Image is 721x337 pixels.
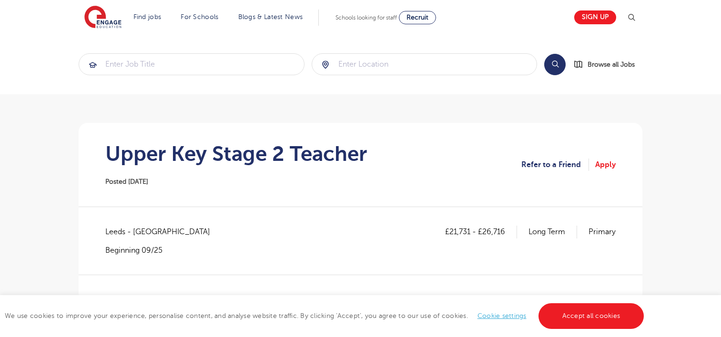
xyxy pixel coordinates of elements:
input: Submit [312,54,537,75]
h1: Upper Key Stage 2 Teacher [105,142,367,166]
span: Leeds - [GEOGRAPHIC_DATA] [105,226,220,238]
span: Browse all Jobs [588,59,635,70]
p: Primary [589,226,616,238]
a: Accept all cookies [538,303,644,329]
a: Apply [595,159,616,171]
a: Recruit [399,11,436,24]
div: Submit [79,53,305,75]
button: Search [544,54,566,75]
a: Refer to a Friend [521,159,589,171]
input: Submit [79,54,304,75]
div: Submit [312,53,538,75]
a: Blogs & Latest News [238,13,303,20]
img: Engage Education [84,6,122,30]
p: Beginning 09/25 [105,245,220,256]
span: Schools looking for staff [335,14,397,21]
a: Browse all Jobs [573,59,642,70]
span: Posted [DATE] [105,178,148,185]
a: Sign up [574,10,616,24]
span: Recruit [406,14,428,21]
a: Cookie settings [477,312,527,319]
span: We use cookies to improve your experience, personalise content, and analyse website traffic. By c... [5,312,646,319]
p: £21,731 - £26,716 [445,226,517,238]
a: For Schools [181,13,218,20]
p: Long Term [528,226,577,238]
a: Find jobs [133,13,162,20]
